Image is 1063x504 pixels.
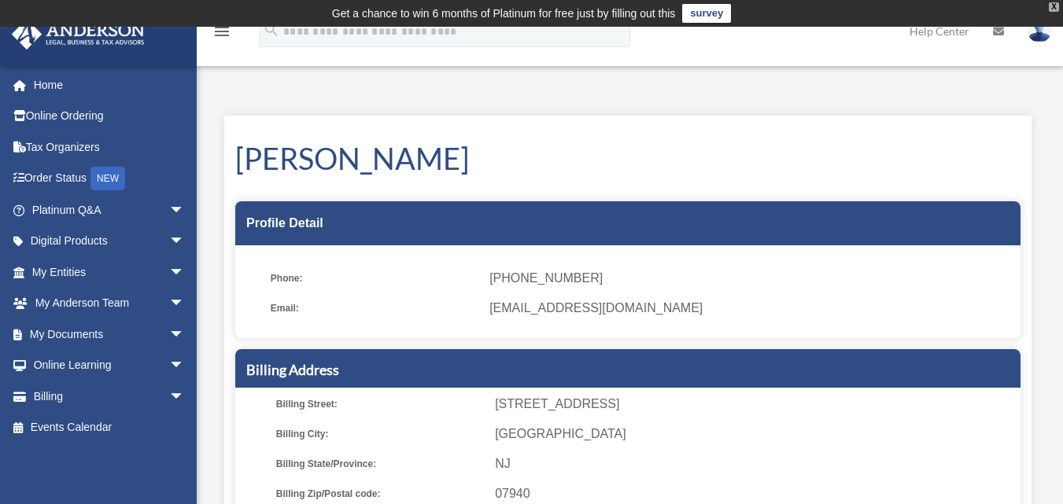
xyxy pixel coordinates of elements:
[11,256,209,288] a: My Entitiesarrow_drop_down
[1049,2,1059,12] div: close
[212,28,231,41] a: menu
[489,297,1009,319] span: [EMAIL_ADDRESS][DOMAIN_NAME]
[1028,20,1051,42] img: User Pic
[169,318,201,351] span: arrow_drop_down
[7,19,149,50] img: Anderson Advisors Platinum Portal
[169,350,201,382] span: arrow_drop_down
[90,167,125,190] div: NEW
[11,226,209,257] a: Digital Productsarrow_drop_down
[212,22,231,41] i: menu
[11,194,209,226] a: Platinum Q&Aarrow_drop_down
[11,288,209,319] a: My Anderson Teamarrow_drop_down
[169,381,201,413] span: arrow_drop_down
[235,201,1021,245] div: Profile Detail
[332,4,676,23] div: Get a chance to win 6 months of Platinum for free just by filling out this
[169,256,201,289] span: arrow_drop_down
[276,423,484,445] span: Billing City:
[169,288,201,320] span: arrow_drop_down
[489,267,1009,289] span: [PHONE_NUMBER]
[11,131,209,163] a: Tax Organizers
[11,350,209,381] a: Online Learningarrow_drop_down
[169,194,201,226] span: arrow_drop_down
[276,453,484,475] span: Billing State/Province:
[276,393,484,415] span: Billing Street:
[682,4,731,23] a: survey
[11,163,209,195] a: Order StatusNEW
[246,360,1009,380] h5: Billing Address
[495,453,1015,475] span: NJ
[271,297,478,319] span: Email:
[11,381,209,412] a: Billingarrow_drop_down
[495,393,1015,415] span: [STREET_ADDRESS]
[11,101,209,132] a: Online Ordering
[169,226,201,258] span: arrow_drop_down
[263,21,280,39] i: search
[271,267,478,289] span: Phone:
[495,423,1015,445] span: [GEOGRAPHIC_DATA]
[235,138,1021,179] h1: [PERSON_NAME]
[11,69,209,101] a: Home
[11,412,209,443] a: Events Calendar
[11,318,209,350] a: My Documentsarrow_drop_down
